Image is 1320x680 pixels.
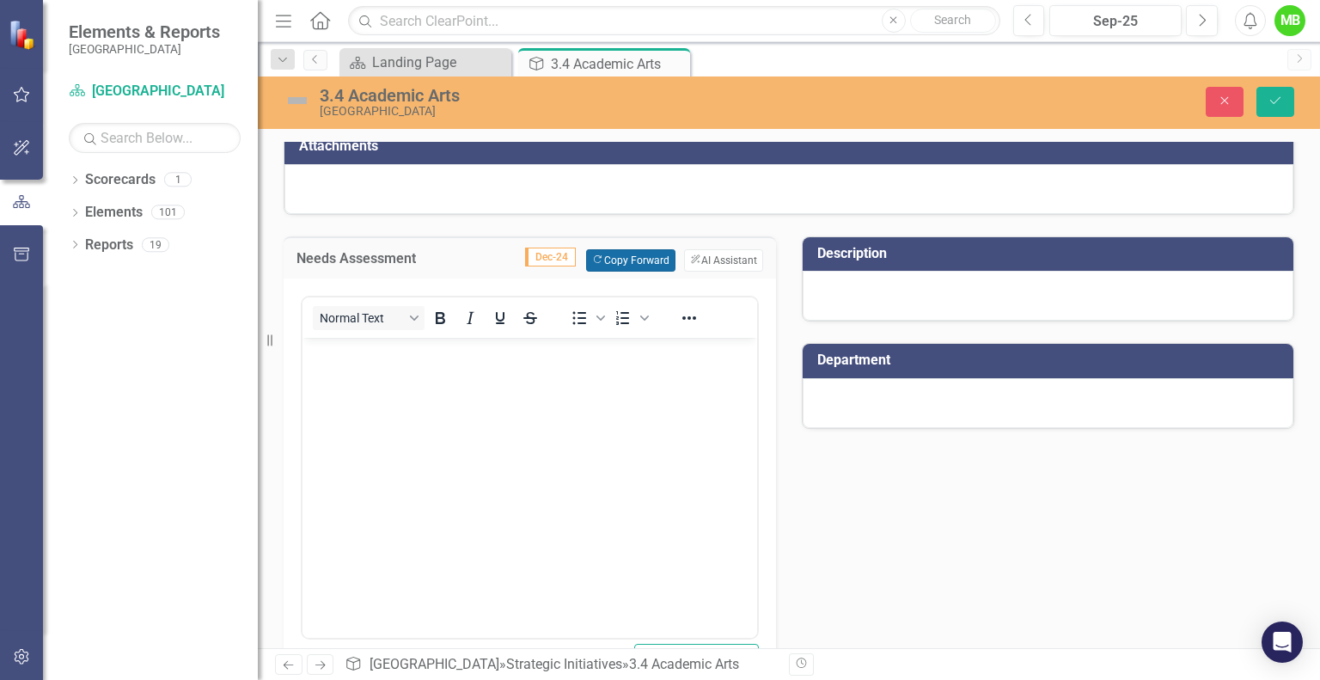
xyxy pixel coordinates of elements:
a: Reports [85,236,133,255]
div: Open Intercom Messenger [1262,622,1303,663]
a: [GEOGRAPHIC_DATA] [69,82,241,101]
h3: Department [817,352,1285,368]
iframe: Rich Text Area [302,338,757,638]
div: [GEOGRAPHIC_DATA] [320,105,843,118]
img: ClearPoint Strategy [9,19,39,49]
h3: Needs Assessment [296,251,452,266]
h3: Attachments [299,138,1285,154]
a: Strategic Initiatives [506,656,622,672]
div: 3.4 Academic Arts [320,86,843,105]
div: Sep-25 [1055,11,1176,32]
a: Landing Page [344,52,507,73]
span: Normal Text [320,311,404,325]
a: Scorecards [85,170,156,190]
span: Elements & Reports [69,21,220,42]
button: Italic [455,306,485,330]
button: Copy Forward [586,249,675,272]
div: 101 [151,205,185,220]
input: Search Below... [69,123,241,153]
a: [GEOGRAPHIC_DATA] [370,656,499,672]
button: MB [1274,5,1305,36]
div: Landing Page [372,52,507,73]
h3: Description [817,246,1285,261]
button: Reveal or hide additional toolbar items [675,306,704,330]
button: AI Assistant [684,249,763,272]
button: Strikethrough [516,306,545,330]
button: Switch to old editor [634,644,759,674]
div: 1 [164,173,192,187]
div: 3.4 Academic Arts [551,53,686,75]
div: Numbered list [610,306,653,330]
button: Underline [486,306,515,330]
button: Block Normal Text [313,306,425,330]
small: [GEOGRAPHIC_DATA] [69,42,220,56]
button: Sep-25 [1049,5,1182,36]
div: 19 [142,237,169,252]
div: Bullet list [566,306,609,330]
a: Elements [85,203,143,223]
input: Search ClearPoint... [348,6,999,36]
span: Search [934,13,971,27]
span: Dec-24 [525,248,576,266]
button: Search [910,9,996,33]
div: » » [345,655,776,675]
div: 3.4 Academic Arts [629,656,739,672]
img: Not Defined [284,87,311,114]
button: Bold [425,306,455,330]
